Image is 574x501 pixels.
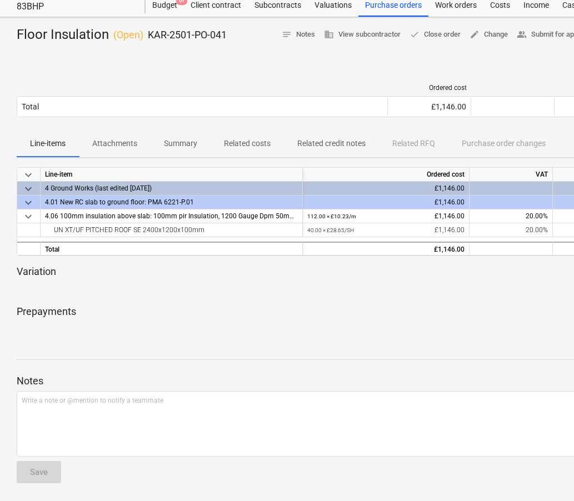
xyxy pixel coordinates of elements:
p: Related costs [224,138,271,149]
p: Variation [17,265,56,287]
div: £1,146.00 [307,209,465,223]
div: Line-item [41,168,303,182]
span: Notes [282,28,315,41]
div: Ordered cost [392,84,467,92]
div: £1,146.00 [307,243,465,257]
div: VAT [470,168,553,182]
div: £1,146.00 [307,182,465,196]
p: Related credit notes [297,138,366,149]
span: View subcontractor [324,28,401,41]
div: Total [22,102,39,111]
span: business [324,29,334,39]
button: Notes [277,26,320,43]
button: Close order [405,26,465,43]
div: 4.01 New RC slab to ground floor: PMA 6221-P.01 [45,196,298,209]
iframe: Chat Widget [518,448,574,501]
span: keyboard_arrow_down [22,182,35,196]
small: 40.00 × £28.65 / SH [307,227,354,233]
button: View subcontractor [320,26,405,43]
span: done [410,29,420,39]
p: Attachments [92,138,137,149]
span: keyboard_arrow_down [22,168,35,182]
div: 4 Ground Works (last edited 04 Jun 2025) [45,182,298,195]
div: £1,146.00 [307,196,465,209]
div: 20.00% [470,223,553,237]
div: £1,146.00 [307,223,465,237]
p: Prepayments [17,305,76,327]
p: Summary [164,138,197,149]
div: Floor Insulation [17,26,227,44]
span: people_alt [517,29,527,39]
div: 20.00% [470,209,553,223]
span: Close order [410,28,461,41]
p: Line-items [30,138,66,149]
button: Change [465,26,512,43]
span: keyboard_arrow_down [22,210,35,223]
div: Total [41,242,303,255]
small: 112.00 × £10.23 / m [307,213,356,219]
p: ( Open ) [113,28,143,42]
span: keyboard_arrow_down [22,196,35,209]
div: Ordered cost [303,168,470,182]
span: edit [470,29,480,39]
div: £1,146.00 [392,102,466,111]
span: notes [282,29,292,39]
div: 83BHP [17,1,132,13]
span: Change [470,28,508,41]
p: KAR-2501-PO-041 [148,28,227,42]
span: 4.06 100mm insulation above slab: 100mm pir Insulation, 1200 Gauge Dpm 50mm Sharp Sand blinding [45,212,358,220]
div: UN XT/UF PITCHED ROOF SE 2400x1200x100mm [45,223,298,237]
